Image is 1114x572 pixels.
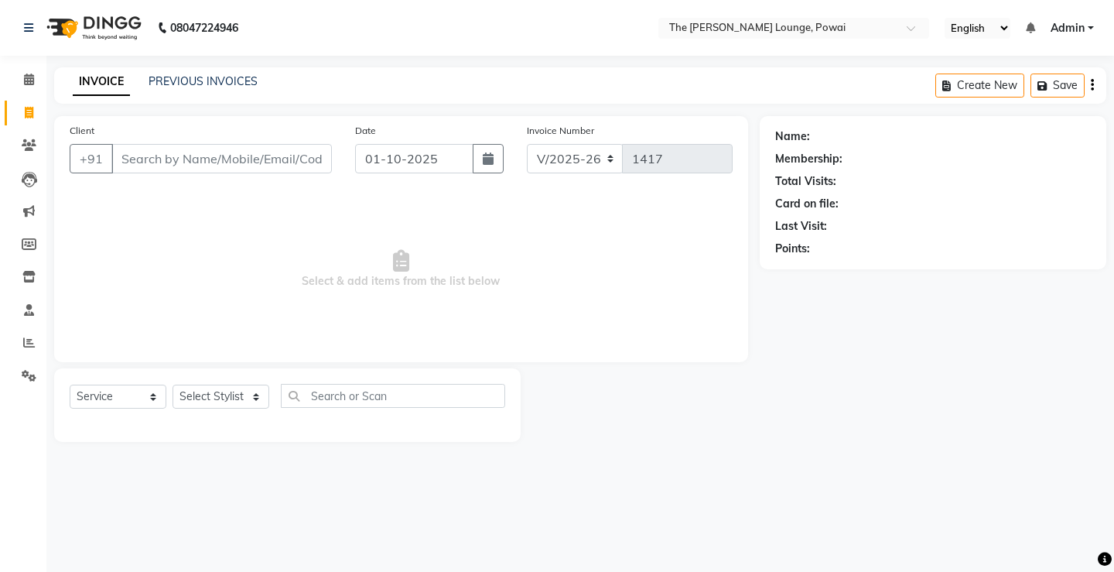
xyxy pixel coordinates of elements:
[355,124,376,138] label: Date
[73,68,130,96] a: INVOICE
[1051,20,1085,36] span: Admin
[775,196,839,212] div: Card on file:
[149,74,258,88] a: PREVIOUS INVOICES
[281,384,505,408] input: Search or Scan
[775,241,810,257] div: Points:
[775,173,836,190] div: Total Visits:
[70,144,113,173] button: +91
[70,192,733,347] span: Select & add items from the list below
[111,144,332,173] input: Search by Name/Mobile/Email/Code
[527,124,594,138] label: Invoice Number
[775,128,810,145] div: Name:
[39,6,145,50] img: logo
[70,124,94,138] label: Client
[1030,74,1085,98] button: Save
[170,6,238,50] b: 08047224946
[935,74,1024,98] button: Create New
[775,218,827,235] div: Last Visit:
[775,151,842,167] div: Membership:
